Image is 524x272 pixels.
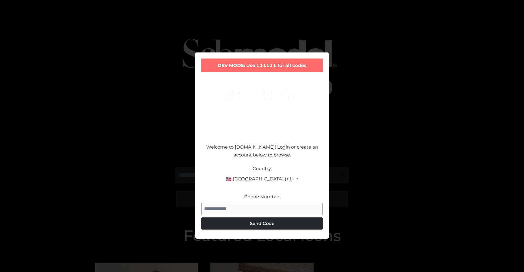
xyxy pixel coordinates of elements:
[201,143,323,165] div: Welcome to [DOMAIN_NAME]! Login or create an account below to browse.
[201,217,323,230] button: Send Code
[244,194,280,200] label: Phone Number:
[201,72,323,78] h2: Login via SMS
[226,175,294,183] span: 🇺🇸 [GEOGRAPHIC_DATA] (+1)
[253,166,272,171] label: Country:
[217,84,307,108] img: Schmodel Logo
[201,59,323,72] div: DEV MODE: Use 111111 for all codes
